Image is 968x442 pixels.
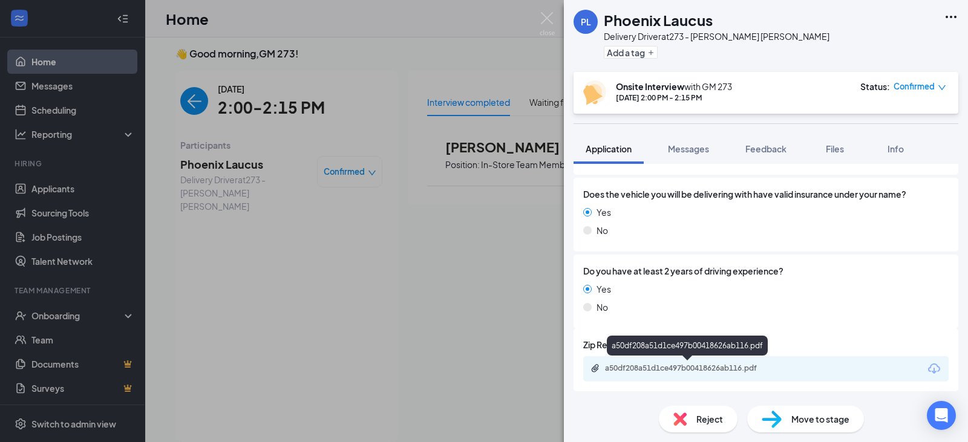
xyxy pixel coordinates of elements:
[696,412,723,426] span: Reject
[860,80,890,93] div: Status :
[583,338,669,351] span: Zip Recruiter Resume
[894,80,935,93] span: Confirmed
[604,30,829,42] div: Delivery Driver at 273 - [PERSON_NAME] [PERSON_NAME]
[597,206,611,219] span: Yes
[927,362,941,376] svg: Download
[583,187,906,201] span: Does the vehicle you will be delivering with have valid insurance under your name?
[581,16,591,28] div: PL
[605,363,774,373] div: a50df208a51d1ce497b00418626ab116.pdf
[616,81,684,92] b: Onsite Interview
[597,224,608,237] span: No
[927,401,956,430] div: Open Intercom Messenger
[888,143,904,154] span: Info
[604,10,713,30] h1: Phoenix Laucus
[590,363,786,375] a: Paperclipa50df208a51d1ce497b00418626ab116.pdf
[597,301,608,314] span: No
[590,363,600,373] svg: Paperclip
[745,143,786,154] span: Feedback
[826,143,844,154] span: Files
[616,80,732,93] div: with GM 273
[586,143,632,154] span: Application
[616,93,732,103] div: [DATE] 2:00 PM - 2:15 PM
[791,412,849,426] span: Move to stage
[597,282,611,296] span: Yes
[944,10,958,24] svg: Ellipses
[583,264,783,278] span: Do you have at least 2 years of driving experience?
[938,83,946,92] span: down
[668,143,709,154] span: Messages
[604,46,658,59] button: PlusAdd a tag
[607,336,768,356] div: a50df208a51d1ce497b00418626ab116.pdf
[647,49,655,56] svg: Plus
